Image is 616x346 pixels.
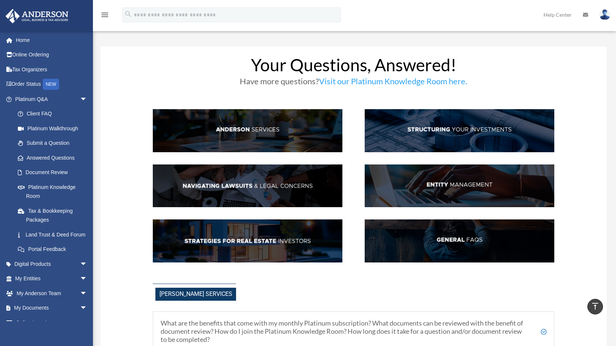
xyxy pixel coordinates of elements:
img: GenFAQ_hdr [365,219,554,262]
a: Platinum Walkthrough [10,121,99,136]
img: User Pic [599,9,610,20]
span: arrow_drop_down [80,315,95,330]
i: vertical_align_top [591,302,600,311]
a: Client FAQ [10,107,95,121]
a: menu [100,13,109,19]
span: [PERSON_NAME] Services [155,288,236,301]
a: Portal Feedback [10,242,99,257]
a: My Anderson Teamarrow_drop_down [5,286,99,301]
a: Online Learningarrow_drop_down [5,315,99,330]
span: arrow_drop_down [80,301,95,316]
div: NEW [43,79,59,90]
a: Document Review [10,165,99,180]
a: vertical_align_top [587,299,603,314]
a: Tax & Bookkeeping Packages [10,203,99,227]
a: Visit our Platinum Knowledge Room here. [319,76,467,90]
h3: Have more questions? [153,77,554,89]
a: Digital Productsarrow_drop_down [5,257,99,271]
img: NavLaw_hdr [153,164,342,208]
img: EntManag_hdr [365,164,554,208]
a: Land Trust & Deed Forum [10,227,99,242]
a: My Documentsarrow_drop_down [5,301,99,316]
img: Anderson Advisors Platinum Portal [3,9,71,23]
i: search [124,10,132,18]
img: StructInv_hdr [365,109,554,152]
span: arrow_drop_down [80,257,95,272]
img: AndServ_hdr [153,109,342,152]
span: arrow_drop_down [80,286,95,301]
a: My Entitiesarrow_drop_down [5,271,99,286]
i: menu [100,10,109,19]
a: Platinum Q&Aarrow_drop_down [5,92,99,107]
span: arrow_drop_down [80,271,95,287]
a: Home [5,33,99,48]
span: arrow_drop_down [80,92,95,107]
a: Platinum Knowledge Room [10,180,99,203]
a: Submit a Question [10,136,99,151]
a: Order StatusNEW [5,77,99,92]
a: Answered Questions [10,150,99,165]
h5: What are the benefits that come with my monthly Platinum subscription? What documents can be revi... [161,319,546,343]
h1: Your Questions, Answered! [153,56,554,77]
a: Online Ordering [5,48,99,62]
img: StratsRE_hdr [153,219,342,262]
a: Tax Organizers [5,62,99,77]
